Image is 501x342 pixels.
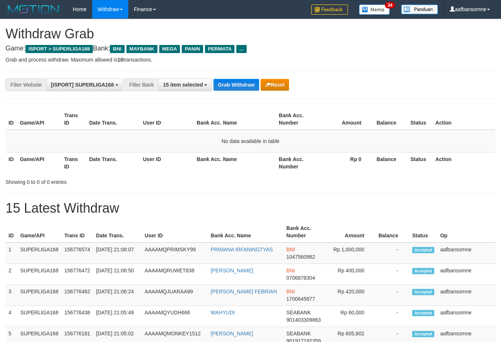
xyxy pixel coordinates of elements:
[93,264,142,285] td: [DATE] 21:06:50
[286,317,321,323] span: Copy 901403309863 to clipboard
[412,247,434,253] span: Accepted
[124,78,158,91] div: Filter Bank
[432,152,495,173] th: Action
[17,109,61,130] th: Game/API
[211,268,253,273] a: [PERSON_NAME]
[375,221,409,242] th: Balance
[93,285,142,306] td: [DATE] 21:06:24
[6,45,495,52] h4: Game: Bank:
[205,45,235,53] span: PERMATA
[412,331,434,337] span: Accepted
[276,152,320,173] th: Bank Acc. Number
[326,221,375,242] th: Amount
[407,109,432,130] th: Status
[126,45,157,53] span: MAYBANK
[6,4,62,15] img: MOTION_logo.png
[437,264,495,285] td: aafbansomne
[412,310,434,316] span: Accepted
[375,306,409,327] td: -
[320,152,372,173] th: Rp 0
[286,310,311,315] span: SEABANK
[93,306,142,327] td: [DATE] 21:05:49
[17,264,62,285] td: SUPERLIGA168
[61,152,86,173] th: Trans ID
[208,221,283,242] th: Bank Acc. Name
[286,296,315,302] span: Copy 1700645877 to clipboard
[163,82,203,88] span: 15 item selected
[437,285,495,306] td: aafbansomne
[140,109,194,130] th: User ID
[320,109,372,130] th: Amount
[142,285,208,306] td: AAAAMQJUARAA99
[311,4,348,15] img: Feedback.jpg
[437,242,495,264] td: aafbansomne
[375,285,409,306] td: -
[6,221,17,242] th: ID
[286,268,295,273] span: BNI
[6,56,495,63] p: Grab and process withdraw. Maximum allowed is transactions.
[211,310,235,315] a: WAHYUDI
[6,285,17,306] td: 3
[326,285,375,306] td: Rp 420,000
[17,306,62,327] td: SUPERLIGA168
[409,221,437,242] th: Status
[261,79,289,91] button: Reset
[194,152,276,173] th: Bank Acc. Name
[86,152,140,173] th: Date Trans.
[142,221,208,242] th: User ID
[286,247,295,252] span: BNI
[61,264,93,285] td: 156776472
[359,4,390,15] img: Button%20Memo.svg
[437,221,495,242] th: Op
[6,130,495,153] td: No data available in table
[51,82,114,88] span: [ISPORT] SUPERLIGA168
[194,109,276,130] th: Bank Acc. Name
[6,264,17,285] td: 2
[375,242,409,264] td: -
[61,109,86,130] th: Trans ID
[142,242,208,264] td: AAAAMQPRIMSKY99
[61,285,93,306] td: 156776462
[6,109,17,130] th: ID
[46,78,123,91] button: [ISPORT] SUPERLIGA168
[211,289,277,294] a: [PERSON_NAME] FEBRIAN
[283,221,326,242] th: Bank Acc. Number
[61,306,93,327] td: 156776438
[17,221,62,242] th: Game/API
[326,264,375,285] td: Rp 400,000
[110,45,124,53] span: BNI
[286,275,315,281] span: Copy 0706878304 to clipboard
[17,152,61,173] th: Game/API
[326,306,375,327] td: Rp 60,000
[159,45,180,53] span: MEGA
[142,264,208,285] td: AAAAMQRUWET838
[93,221,142,242] th: Date Trans.
[86,109,140,130] th: Date Trans.
[6,201,495,216] h1: 15 Latest Withdraw
[6,306,17,327] td: 4
[213,79,259,91] button: Grab Withdraw
[61,242,93,264] td: 156776574
[158,78,212,91] button: 15 item selected
[286,331,311,336] span: SEABANK
[6,27,495,41] h1: Withdraw Grab
[437,306,495,327] td: aafbansomne
[140,152,194,173] th: User ID
[182,45,203,53] span: PANIN
[211,247,273,252] a: PRIMANA IRFANINGTYAS
[412,268,434,274] span: Accepted
[6,78,46,91] div: Filter Website
[375,264,409,285] td: -
[401,4,438,14] img: panduan.png
[117,57,123,63] strong: 10
[412,289,434,295] span: Accepted
[276,109,320,130] th: Bank Acc. Number
[286,254,315,260] span: Copy 1047560982 to clipboard
[6,242,17,264] td: 1
[17,285,62,306] td: SUPERLIGA168
[61,221,93,242] th: Trans ID
[6,175,203,186] div: Showing 0 to 0 of 0 entries
[372,109,407,130] th: Balance
[236,45,246,53] span: ...
[432,109,495,130] th: Action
